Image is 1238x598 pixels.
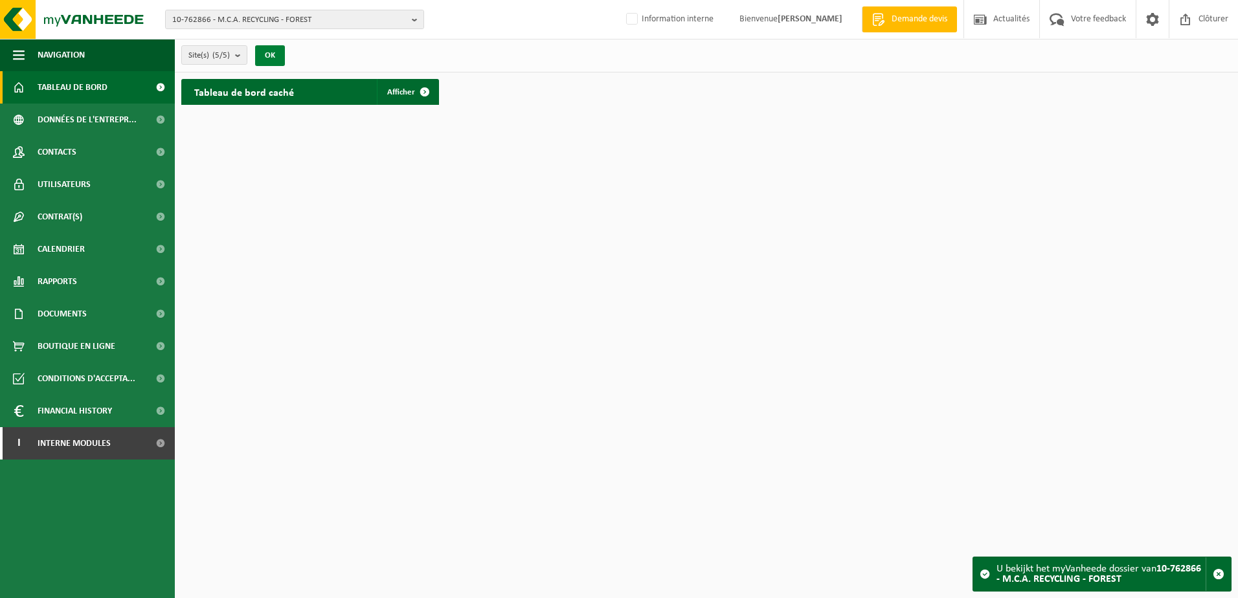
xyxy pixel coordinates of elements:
[38,201,82,233] span: Contrat(s)
[38,362,135,395] span: Conditions d'accepta...
[888,13,951,26] span: Demande devis
[255,45,285,66] button: OK
[38,104,137,136] span: Données de l'entrepr...
[165,10,424,29] button: 10-762866 - M.C.A. RECYCLING - FOREST
[188,46,230,65] span: Site(s)
[38,233,85,265] span: Calendrier
[624,10,714,29] label: Information interne
[212,51,230,60] count: (5/5)
[38,39,85,71] span: Navigation
[387,88,415,96] span: Afficher
[38,395,112,427] span: Financial History
[377,79,438,105] a: Afficher
[38,298,87,330] span: Documents
[181,45,247,65] button: Site(s)(5/5)
[38,265,77,298] span: Rapports
[996,557,1206,591] div: U bekijkt het myVanheede dossier van
[862,6,957,32] a: Demande devis
[13,427,25,460] span: I
[778,14,842,24] strong: [PERSON_NAME]
[38,71,107,104] span: Tableau de bord
[181,79,307,104] h2: Tableau de bord caché
[996,564,1201,584] strong: 10-762866 - M.C.A. RECYCLING - FOREST
[38,136,76,168] span: Contacts
[172,10,407,30] span: 10-762866 - M.C.A. RECYCLING - FOREST
[38,427,111,460] span: Interne modules
[38,330,115,362] span: Boutique en ligne
[38,168,91,201] span: Utilisateurs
